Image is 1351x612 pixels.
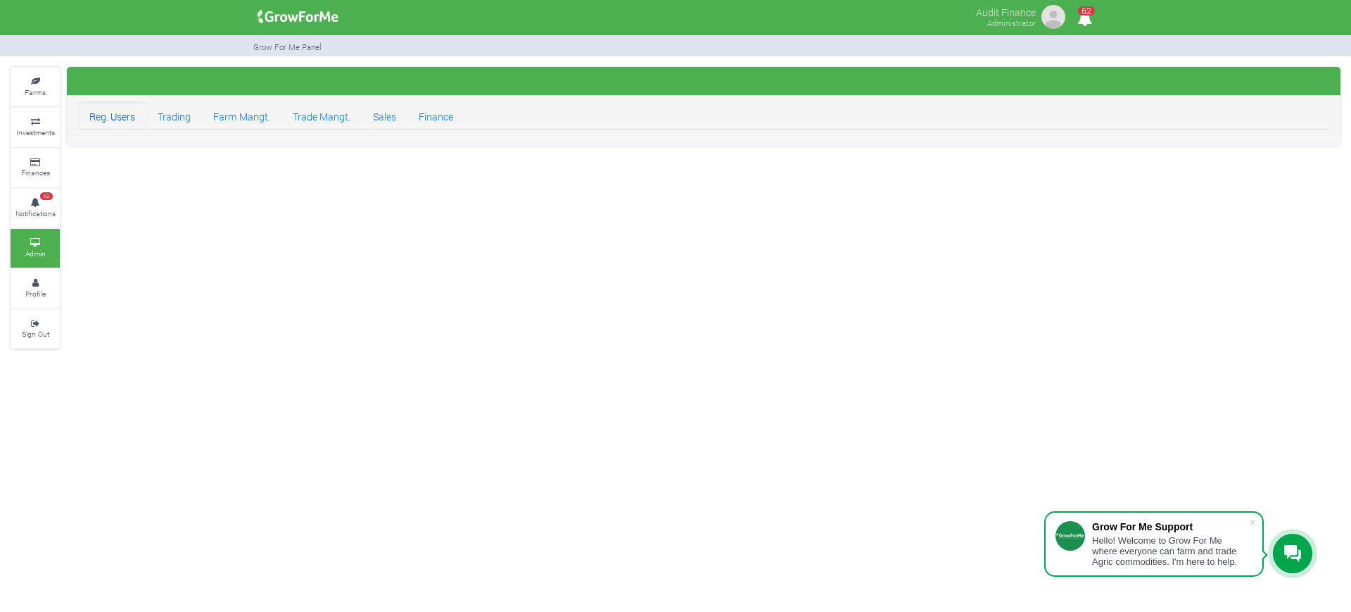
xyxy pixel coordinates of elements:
a: Sales [362,101,407,130]
a: Trading [146,101,202,130]
a: Trade Mangt. [281,101,362,130]
span: 62 [1078,6,1095,15]
i: Notifications [1071,3,1098,35]
small: Finances [21,168,50,177]
a: Investments [11,108,60,146]
a: 62 [1071,13,1098,27]
a: Finance [407,101,464,130]
small: Profile [25,289,46,299]
a: Profile [11,269,60,308]
small: Investments [16,127,55,137]
a: Farms [11,68,60,106]
small: Notifications [15,208,56,218]
a: 62 Notifications [11,189,60,227]
a: Sign Out [11,310,60,349]
div: Hello! Welcome to Grow For Me where everyone can farm and trade Agric commodities. I'm here to help. [1092,535,1248,567]
small: Sign Out [22,329,49,339]
a: Reg. Users [78,101,146,130]
img: growforme image [1039,3,1067,31]
p: Audit Finance [976,3,1036,20]
small: Grow For Me Panel [253,42,322,52]
span: 62 [40,192,53,201]
small: Farms [25,87,46,97]
small: Administrator [987,18,1036,28]
a: Farm Mangt. [202,101,281,130]
img: growforme image [253,3,343,31]
a: Admin [11,229,60,268]
a: Finances [11,149,60,187]
small: Admin [25,249,46,258]
div: Grow For Me Support [1092,521,1248,532]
